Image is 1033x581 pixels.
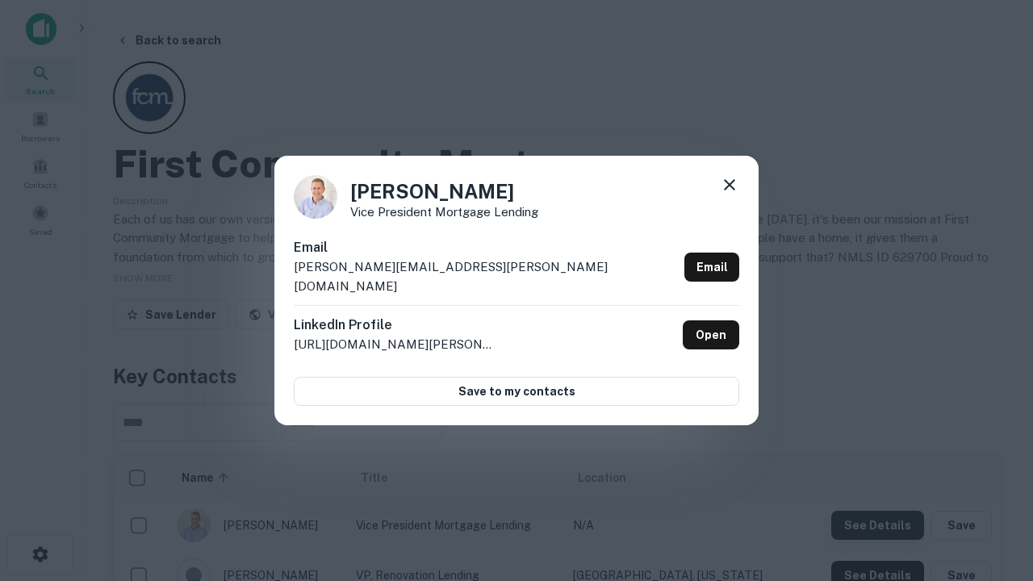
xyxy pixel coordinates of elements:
a: Open [683,320,739,349]
button: Save to my contacts [294,377,739,406]
a: Email [684,253,739,282]
p: Vice President Mortgage Lending [350,206,538,218]
h6: Email [294,238,678,257]
p: [PERSON_NAME][EMAIL_ADDRESS][PERSON_NAME][DOMAIN_NAME] [294,257,678,295]
h4: [PERSON_NAME] [350,177,538,206]
h6: LinkedIn Profile [294,316,496,335]
p: [URL][DOMAIN_NAME][PERSON_NAME] [294,335,496,354]
iframe: Chat Widget [952,400,1033,478]
img: 1520878720083 [294,175,337,219]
